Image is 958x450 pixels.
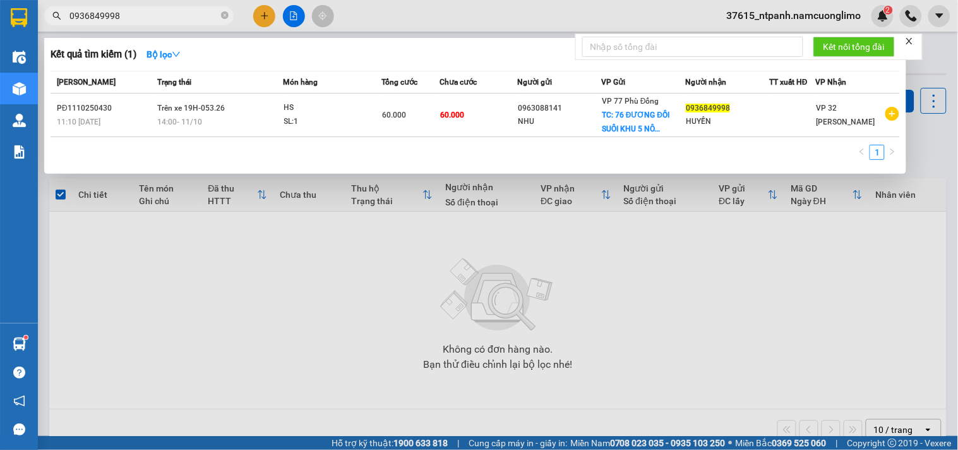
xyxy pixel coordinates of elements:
span: VP 32 [PERSON_NAME] [817,104,875,126]
span: Người nhận [685,78,726,87]
li: Previous Page [854,145,870,160]
span: close [905,37,914,46]
img: warehouse-icon [13,82,26,95]
button: Kết nối tổng đài [813,37,895,57]
li: Next Page [885,145,900,160]
a: 1 [870,145,884,159]
span: Chưa cước [440,78,477,87]
span: 14:00 - 11/10 [157,118,202,126]
button: Bộ lọcdown [136,44,191,64]
span: right [889,148,896,155]
span: [PERSON_NAME] [57,78,116,87]
span: Món hàng [284,78,318,87]
span: TC: 76 ĐƯƠNG ĐỒI SUÔI KHU 5 NÔ... [602,111,669,133]
span: 0936849998 [686,104,730,113]
span: close-circle [221,11,229,19]
div: 0963088141 [518,102,601,115]
img: warehouse-icon [13,337,26,351]
span: question-circle [13,367,25,379]
span: TT xuất HĐ [769,78,808,87]
span: search [52,11,61,20]
img: warehouse-icon [13,114,26,127]
span: notification [13,395,25,407]
span: Người gửi [517,78,552,87]
li: 1 [870,145,885,160]
img: warehouse-icon [13,51,26,64]
span: Trạng thái [157,78,191,87]
span: message [13,423,25,435]
div: SL: 1 [284,115,379,129]
div: NHU [518,115,601,128]
h3: Kết quả tìm kiếm ( 1 ) [51,48,136,61]
strong: Bộ lọc [147,49,181,59]
div: HUYỀN [686,115,769,128]
span: Tổng cước [381,78,417,87]
span: 11:10 [DATE] [57,118,100,126]
button: left [854,145,870,160]
span: Kết nối tổng đài [823,40,885,54]
span: 60.000 [440,111,464,119]
input: Nhập số tổng đài [582,37,803,57]
span: VP Gửi [601,78,625,87]
img: solution-icon [13,145,26,159]
img: logo-vxr [11,8,27,27]
span: down [172,50,181,59]
input: Tìm tên, số ĐT hoặc mã đơn [69,9,219,23]
button: right [885,145,900,160]
span: 60.000 [382,111,406,119]
span: VP Nhận [816,78,847,87]
div: HS [284,101,379,115]
span: plus-circle [885,107,899,121]
span: VP 77 Phù Đổng [602,97,659,106]
span: left [858,148,866,155]
span: close-circle [221,10,229,22]
span: Trên xe 19H-053.26 [157,104,225,113]
div: PĐ1110250430 [57,102,153,115]
sup: 1 [24,336,28,339]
